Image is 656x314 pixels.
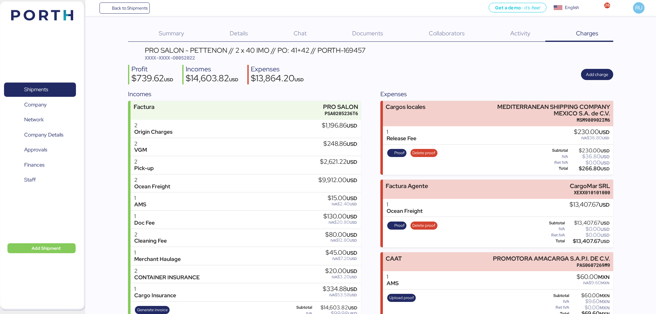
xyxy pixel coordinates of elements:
[543,160,568,165] div: Ret IVA
[330,238,336,243] span: IVA
[601,160,609,166] span: USD
[347,195,357,202] span: USD
[128,89,361,99] div: Incomes
[134,141,147,147] div: 2
[570,305,609,310] div: $0.00
[323,213,357,220] div: $130.00
[229,77,238,83] span: USD
[131,74,173,84] div: $739.62
[581,69,613,80] button: Add charge
[230,29,248,37] span: Details
[134,195,146,201] div: 1
[323,141,357,147] div: $248.86
[600,293,609,298] span: MXN
[543,294,569,298] div: Subtotal
[4,98,76,112] a: Company
[135,306,170,314] button: Generate invoice
[410,222,437,230] button: Delete proof
[577,280,609,285] div: $9.60
[4,83,76,97] a: Shipments
[4,128,76,142] a: Company Details
[251,74,304,84] div: $13,864.20
[386,104,425,110] div: Cargos locales
[134,129,172,135] div: Origin Charges
[24,85,48,94] span: Shipments
[576,29,598,37] span: Charges
[569,160,609,165] div: $0.00
[600,305,609,311] span: MXN
[543,233,565,237] div: Ret IVA
[325,275,357,279] div: $3.20
[24,115,44,124] span: Network
[134,183,170,190] div: Ocean Freight
[387,222,406,230] button: Proof
[134,268,200,274] div: 2
[387,294,416,302] button: Upload proof
[543,305,569,310] div: Ret IVA
[329,220,334,225] span: IVA
[323,110,358,117] div: PSA0205236T6
[332,275,337,280] span: IVA
[598,274,609,280] span: MXN
[347,286,357,293] span: USD
[332,202,337,207] span: IVA
[347,249,357,256] span: USD
[137,307,168,313] span: Generate invoice
[566,239,609,244] div: $13,407.67
[134,159,154,165] div: 2
[186,65,238,74] div: Incomes
[574,136,609,140] div: $36.80
[347,213,357,220] span: USD
[164,77,173,83] span: USD
[134,177,170,183] div: 2
[601,227,609,232] span: USD
[387,149,406,157] button: Proof
[112,4,148,12] span: Back to Shipments
[635,4,642,12] span: RU
[145,47,366,54] div: PRO SALON - PETTENON // 2 x 40 IMO // PO: 41+42 // PORTH-169457
[350,202,357,207] span: USD
[24,175,36,184] span: Staff
[134,213,155,220] div: 1
[566,221,609,225] div: $13,407.67
[325,231,357,238] div: $80.00
[387,208,423,214] div: Ocean Freight
[350,293,357,298] span: USD
[565,4,579,11] div: English
[386,255,402,262] div: CAAT
[134,292,176,299] div: Cargo Insurance
[581,136,587,141] span: IVA
[394,222,405,229] span: Proof
[543,148,568,153] div: Subtotal
[601,220,609,226] span: USD
[387,129,416,135] div: 1
[131,65,173,74] div: Profit
[7,243,76,253] button: Add Shipment
[134,286,176,292] div: 1
[600,299,609,304] span: MXN
[295,77,304,83] span: USD
[134,104,154,110] div: Factura
[32,244,61,252] span: Add Shipment
[412,150,435,156] span: Delete proof
[493,255,610,262] div: PROMOTORA AMACARGA S.A.P.I. DE C.V.
[347,122,357,129] span: USD
[577,274,609,280] div: $60.00
[347,268,357,275] span: USD
[476,104,610,117] div: MEDITERRANEAN SHIPPING COMPANY MEXICO S.A. de C.V.
[387,274,399,280] div: 1
[328,195,357,202] div: $15.00
[348,305,357,311] span: USD
[389,294,414,301] span: Upload proof
[4,173,76,187] a: Staff
[543,299,569,304] div: IVA
[543,155,568,159] div: IVA
[570,299,609,304] div: $9.60
[24,130,63,139] span: Company Details
[543,221,565,225] div: Subtotal
[347,231,357,238] span: USD
[134,274,200,281] div: CONTAINER INSURANCE
[24,160,44,169] span: Finances
[134,256,181,262] div: Merchant Haulage
[325,268,357,275] div: $20.00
